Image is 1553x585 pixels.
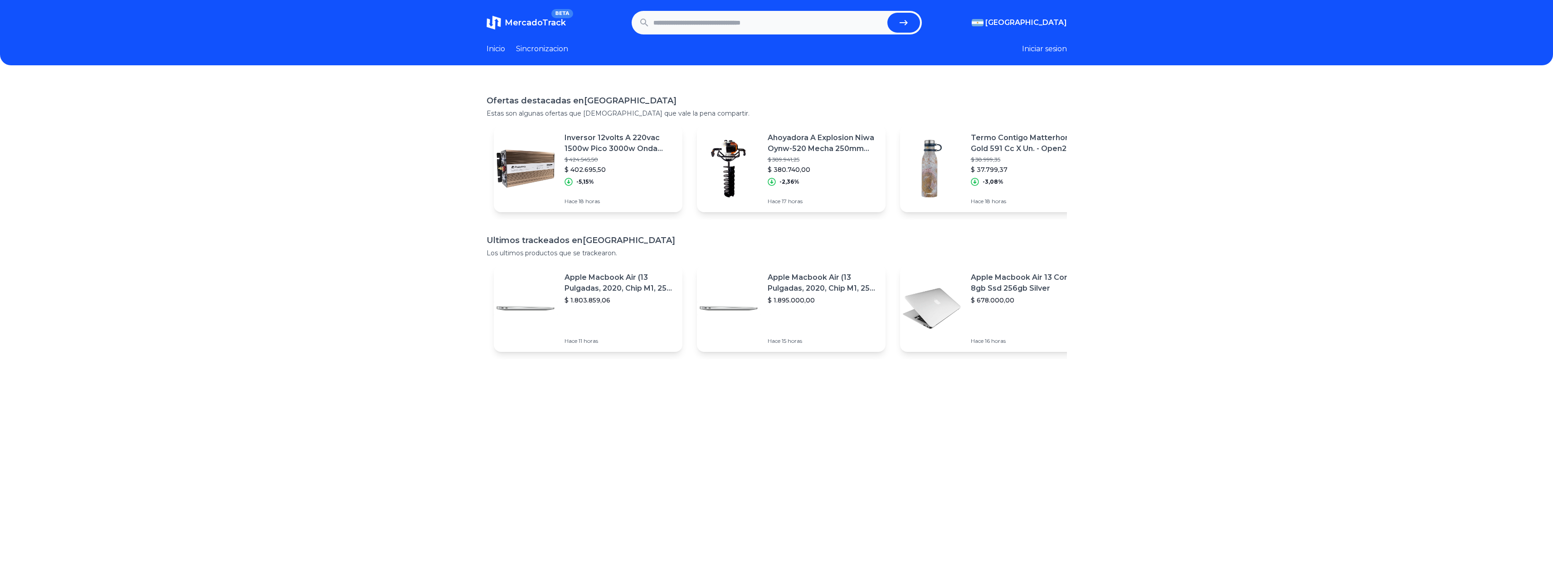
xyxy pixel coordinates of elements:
img: Featured image [697,277,760,340]
img: Featured image [900,277,964,340]
p: Hace 18 horas [565,198,675,205]
p: $ 1.803.859,06 [565,296,675,305]
p: -5,15% [576,178,594,185]
span: [GEOGRAPHIC_DATA] [985,17,1067,28]
h1: Ofertas destacadas en [GEOGRAPHIC_DATA] [487,94,1067,107]
p: Inversor 12volts A 220vac 1500w Pico 3000w Onda Pura [565,132,675,154]
a: Featured imageInversor 12volts A 220vac 1500w Pico 3000w Onda Pura$ 424.545,50$ 402.695,50-5,15%H... [494,125,682,212]
p: Hace 16 horas [971,337,1081,345]
p: Hace 11 horas [565,337,675,345]
p: $ 424.545,50 [565,156,675,163]
p: Hace 18 horas [971,198,1081,205]
p: Hace 15 horas [768,337,878,345]
img: Featured image [494,277,557,340]
p: -2,36% [779,178,799,185]
button: Iniciar sesion [1022,44,1067,54]
a: Featured imageApple Macbook Air (13 Pulgadas, 2020, Chip M1, 256 Gb De Ssd, 8 Gb De Ram) - Plata$... [494,265,682,352]
p: $ 37.799,37 [971,165,1081,174]
button: [GEOGRAPHIC_DATA] [972,17,1067,28]
a: Featured imageApple Macbook Air 13 Core I5 8gb Ssd 256gb Silver$ 678.000,00Hace 16 horas [900,265,1089,352]
p: $ 1.895.000,00 [768,296,878,305]
p: Apple Macbook Air (13 Pulgadas, 2020, Chip M1, 256 Gb De Ssd, 8 Gb De Ram) - Plata [565,272,675,294]
img: Featured image [900,137,964,200]
a: Sincronizacion [516,44,568,54]
span: BETA [551,9,573,18]
img: Featured image [697,137,760,200]
p: Hace 17 horas [768,198,878,205]
p: Termo Contigo Matterhorn Gold 591 Cc X Un. - Open25hs! [971,132,1081,154]
p: Ahoyadora A Explosion Niwa Oynw-520 Mecha 250mm 52cc [768,132,878,154]
p: $ 678.000,00 [971,296,1081,305]
img: Featured image [494,137,557,200]
p: $ 389.941,25 [768,156,878,163]
p: Apple Macbook Air 13 Core I5 8gb Ssd 256gb Silver [971,272,1081,294]
p: -3,08% [983,178,1003,185]
p: $ 38.999,35 [971,156,1081,163]
p: $ 380.740,00 [768,165,878,174]
span: MercadoTrack [505,18,566,28]
a: MercadoTrackBETA [487,15,566,30]
a: Featured imageTermo Contigo Matterhorn Gold 591 Cc X Un. - Open25hs!$ 38.999,35$ 37.799,37-3,08%H... [900,125,1089,212]
p: Apple Macbook Air (13 Pulgadas, 2020, Chip M1, 256 Gb De Ssd, 8 Gb De Ram) - Plata [768,272,878,294]
p: Los ultimos productos que se trackearon. [487,249,1067,258]
a: Featured imageAhoyadora A Explosion Niwa Oynw-520 Mecha 250mm 52cc$ 389.941,25$ 380.740,00-2,36%H... [697,125,886,212]
a: Inicio [487,44,505,54]
p: Estas son algunas ofertas que [DEMOGRAPHIC_DATA] que vale la pena compartir. [487,109,1067,118]
img: MercadoTrack [487,15,501,30]
p: $ 402.695,50 [565,165,675,174]
h1: Ultimos trackeados en [GEOGRAPHIC_DATA] [487,234,1067,247]
img: Argentina [972,19,983,26]
a: Featured imageApple Macbook Air (13 Pulgadas, 2020, Chip M1, 256 Gb De Ssd, 8 Gb De Ram) - Plata$... [697,265,886,352]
